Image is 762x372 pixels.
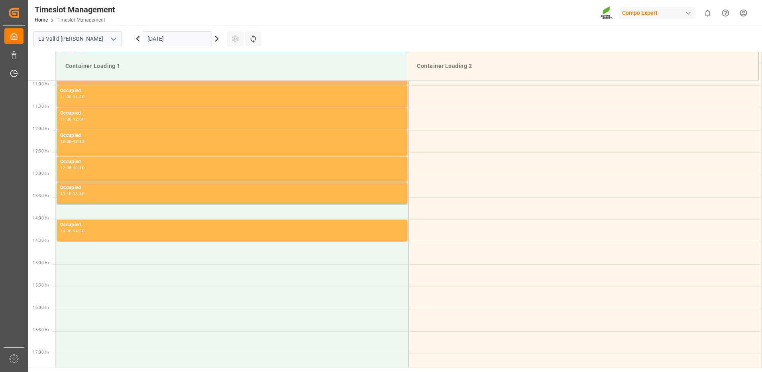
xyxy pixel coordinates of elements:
[33,82,49,86] span: 11:00 Hr
[33,149,49,153] span: 12:30 Hr
[60,192,72,196] div: 13:10
[33,238,49,243] span: 14:30 Hr
[73,229,84,233] div: 14:30
[60,132,404,140] div: Occupied
[33,305,49,310] span: 16:00 Hr
[60,221,404,229] div: Occupied
[72,166,73,170] div: -
[35,17,48,23] a: Home
[33,261,49,265] span: 15:00 Hr
[33,350,49,354] span: 17:00 Hr
[60,166,72,170] div: 12:35
[601,6,613,20] img: Screenshot%202023-09-29%20at%2010.02.21.png_1712312052.png
[60,184,404,192] div: Occupied
[35,4,115,16] div: Timeslot Management
[33,127,49,131] span: 12:00 Hr
[60,87,404,95] div: Occupied
[60,140,72,143] div: 12:00
[33,283,49,287] span: 15:30 Hr
[717,4,735,22] button: Help Center
[72,229,73,233] div: -
[33,216,49,220] span: 14:00 Hr
[62,59,401,73] div: Container Loading 1
[143,31,212,46] input: DD.MM.YYYY
[60,158,404,166] div: Occupied
[33,171,49,176] span: 13:00 Hr
[619,7,695,19] div: Compo Expert
[73,95,84,99] div: 11:30
[414,59,752,73] div: Container Loading 2
[73,166,84,170] div: 13:10
[72,192,73,196] div: -
[72,140,73,143] div: -
[33,194,49,198] span: 13:30 Hr
[73,117,84,121] div: 12:00
[60,117,72,121] div: 11:30
[60,109,404,117] div: Occupied
[60,95,72,99] div: 11:00
[619,5,699,20] button: Compo Expert
[73,140,84,143] div: 12:35
[72,95,73,99] div: -
[33,31,122,46] input: Type to search/select
[60,229,72,233] div: 14:00
[699,4,717,22] button: show 0 new notifications
[33,328,49,332] span: 16:30 Hr
[73,192,84,196] div: 13:40
[107,33,119,45] button: open menu
[72,117,73,121] div: -
[33,104,49,109] span: 11:30 Hr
